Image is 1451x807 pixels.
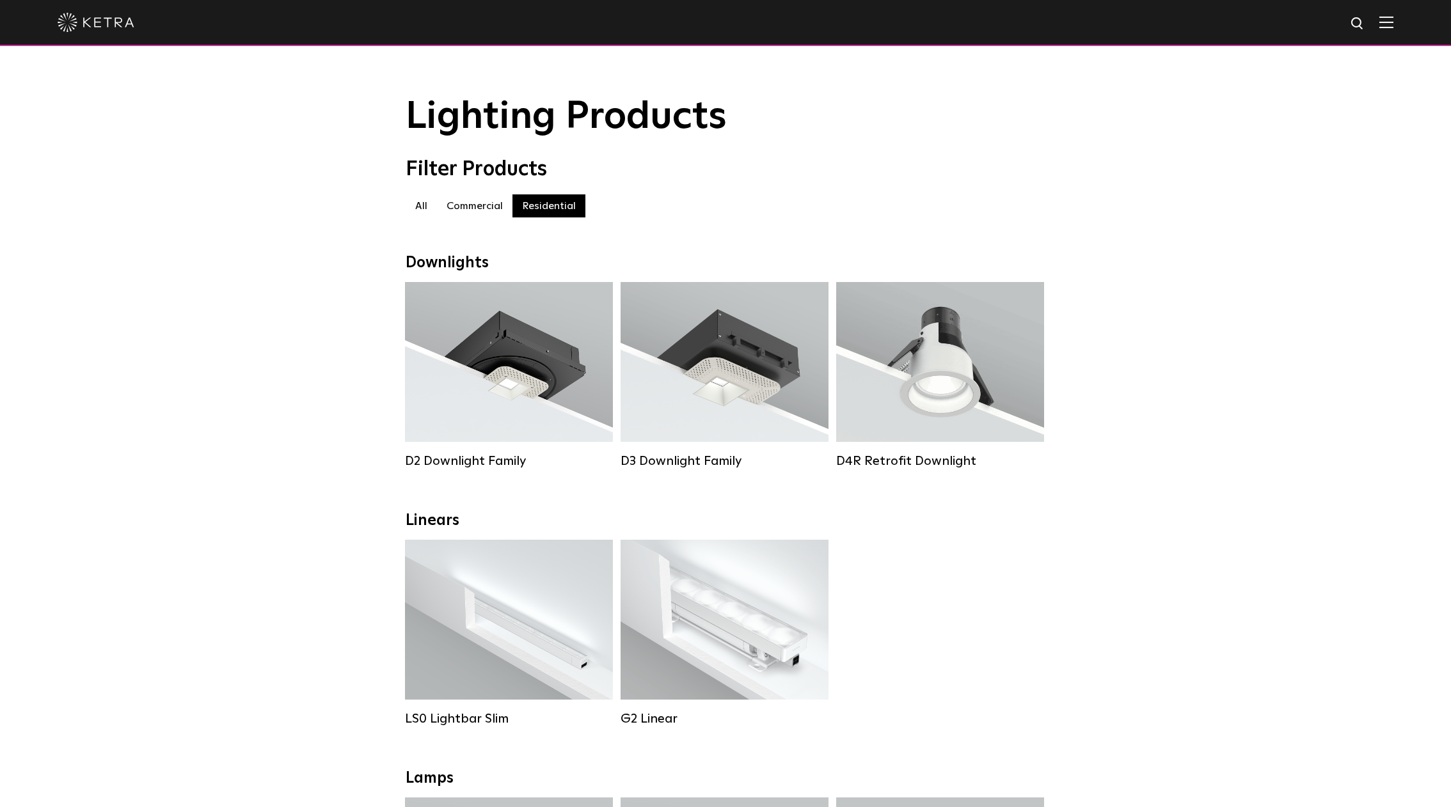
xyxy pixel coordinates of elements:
a: D2 Downlight Family Lumen Output:1200Colors:White / Black / Gloss Black / Silver / Bronze / Silve... [405,282,613,469]
div: D4R Retrofit Downlight [836,453,1044,469]
label: Commercial [437,194,512,217]
label: Residential [512,194,585,217]
div: LS0 Lightbar Slim [405,711,613,726]
label: All [406,194,437,217]
a: D3 Downlight Family Lumen Output:700 / 900 / 1100Colors:White / Black / Silver / Bronze / Paintab... [621,282,829,469]
span: Lighting Products [406,98,727,136]
div: Lamps [406,769,1045,788]
img: ketra-logo-2019-white [58,13,134,32]
img: Hamburger%20Nav.svg [1379,16,1393,28]
div: Filter Products [406,157,1045,182]
div: D3 Downlight Family [621,453,829,469]
div: Linears [406,512,1045,530]
a: G2 Linear Lumen Output:400 / 700 / 1000Colors:WhiteBeam Angles:Flood / [GEOGRAPHIC_DATA] / Narrow... [621,540,829,726]
a: D4R Retrofit Downlight Lumen Output:800Colors:White / BlackBeam Angles:15° / 25° / 40° / 60°Watta... [836,282,1044,469]
a: LS0 Lightbar Slim Lumen Output:200 / 350Colors:White / BlackControl:X96 Controller [405,540,613,726]
div: G2 Linear [621,711,829,726]
div: D2 Downlight Family [405,453,613,469]
img: search icon [1350,16,1366,32]
div: Downlights [406,254,1045,272]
